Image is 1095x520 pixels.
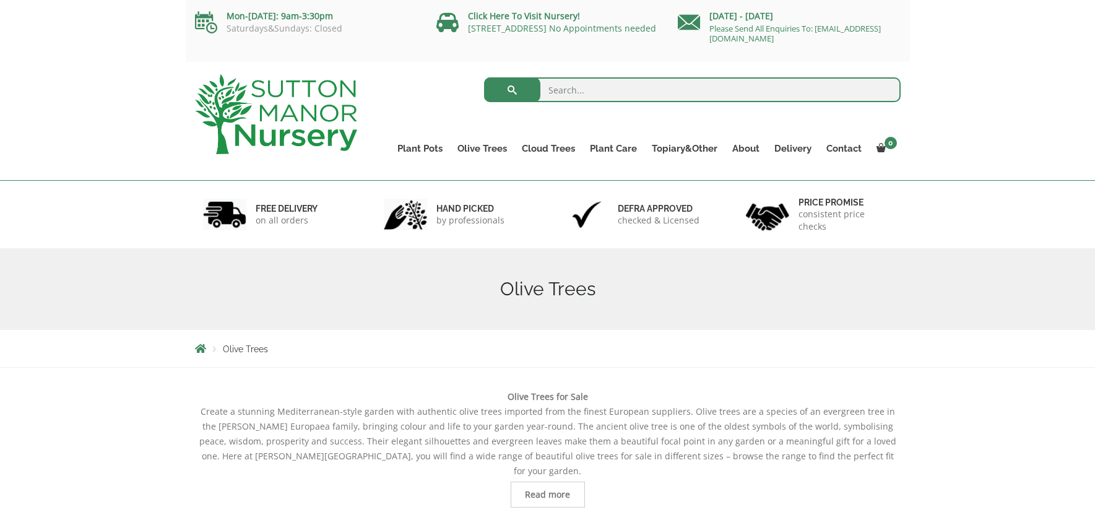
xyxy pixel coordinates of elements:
a: Click Here To Visit Nursery! [468,10,580,22]
p: by professionals [436,214,504,227]
input: Search... [484,77,901,102]
h6: FREE DELIVERY [256,203,318,214]
a: Contact [819,140,869,157]
img: 4.jpg [746,196,789,233]
a: Plant Pots [390,140,450,157]
h1: Olive Trees [195,278,901,300]
p: checked & Licensed [618,214,699,227]
h6: Defra approved [618,203,699,214]
a: Olive Trees [450,140,514,157]
p: [DATE] - [DATE] [678,9,901,24]
p: Mon-[DATE]: 9am-3:30pm [195,9,418,24]
p: consistent price checks [799,208,893,233]
p: Saturdays&Sundays: Closed [195,24,418,33]
span: Read more [525,490,570,499]
a: [STREET_ADDRESS] No Appointments needed [468,22,656,34]
h6: hand picked [436,203,504,214]
nav: Breadcrumbs [195,344,901,353]
img: 3.jpg [565,199,608,230]
div: Create a stunning Mediterranean-style garden with authentic olive trees imported from the finest ... [195,389,901,508]
a: Please Send All Enquiries To: [EMAIL_ADDRESS][DOMAIN_NAME] [709,23,881,44]
b: Olive Trees for Sale [508,391,588,402]
span: Olive Trees [223,344,268,354]
a: Cloud Trees [514,140,582,157]
img: 1.jpg [203,199,246,230]
p: on all orders [256,214,318,227]
a: 0 [869,140,901,157]
a: About [725,140,767,157]
h6: Price promise [799,197,893,208]
a: Topiary&Other [644,140,725,157]
a: Plant Care [582,140,644,157]
img: logo [195,74,357,154]
img: 2.jpg [384,199,427,230]
a: Delivery [767,140,819,157]
span: 0 [885,137,897,149]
